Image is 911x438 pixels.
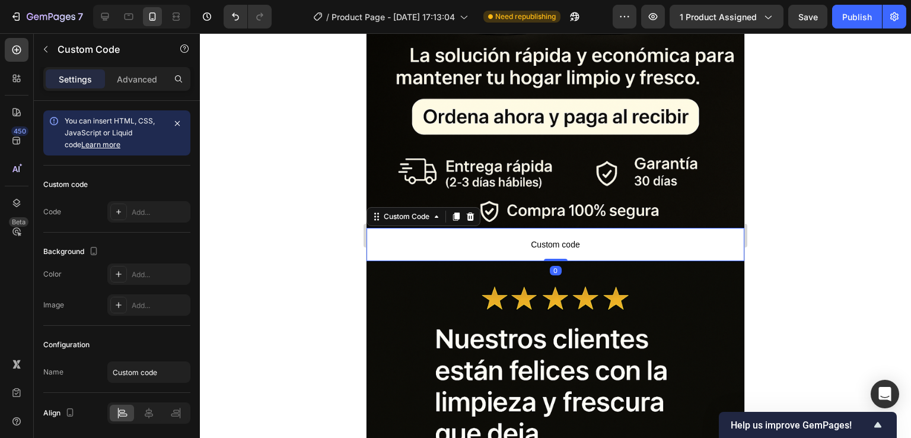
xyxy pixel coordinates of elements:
div: 450 [11,126,28,136]
div: Add... [132,207,187,218]
button: Publish [832,5,882,28]
div: Add... [132,300,187,311]
div: Add... [132,269,187,280]
div: Color [43,269,62,280]
span: Help us improve GemPages! [731,420,871,431]
button: Save [788,5,827,28]
p: 7 [78,9,83,24]
iframe: Design area [367,33,744,438]
span: Product Page - [DATE] 17:13:04 [332,11,455,23]
span: Save [798,12,818,22]
a: Learn more [81,140,120,149]
div: Publish [842,11,872,23]
div: Name [43,367,63,377]
div: Configuration [43,339,90,350]
span: Need republishing [495,11,556,22]
div: Image [43,300,64,310]
div: Background [43,244,101,260]
p: Settings [59,73,92,85]
span: 1 product assigned [680,11,757,23]
p: Advanced [117,73,157,85]
span: You can insert HTML, CSS, JavaScript or Liquid code [65,116,155,149]
span: / [326,11,329,23]
div: Undo/Redo [224,5,272,28]
p: Custom Code [58,42,158,56]
div: Align [43,405,77,421]
button: 7 [5,5,88,28]
div: Custom code [43,179,88,190]
button: Show survey - Help us improve GemPages! [731,418,885,432]
div: Code [43,207,61,217]
div: Open Intercom Messenger [871,380,899,408]
button: 1 product assigned [670,5,783,28]
div: Beta [9,217,28,227]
